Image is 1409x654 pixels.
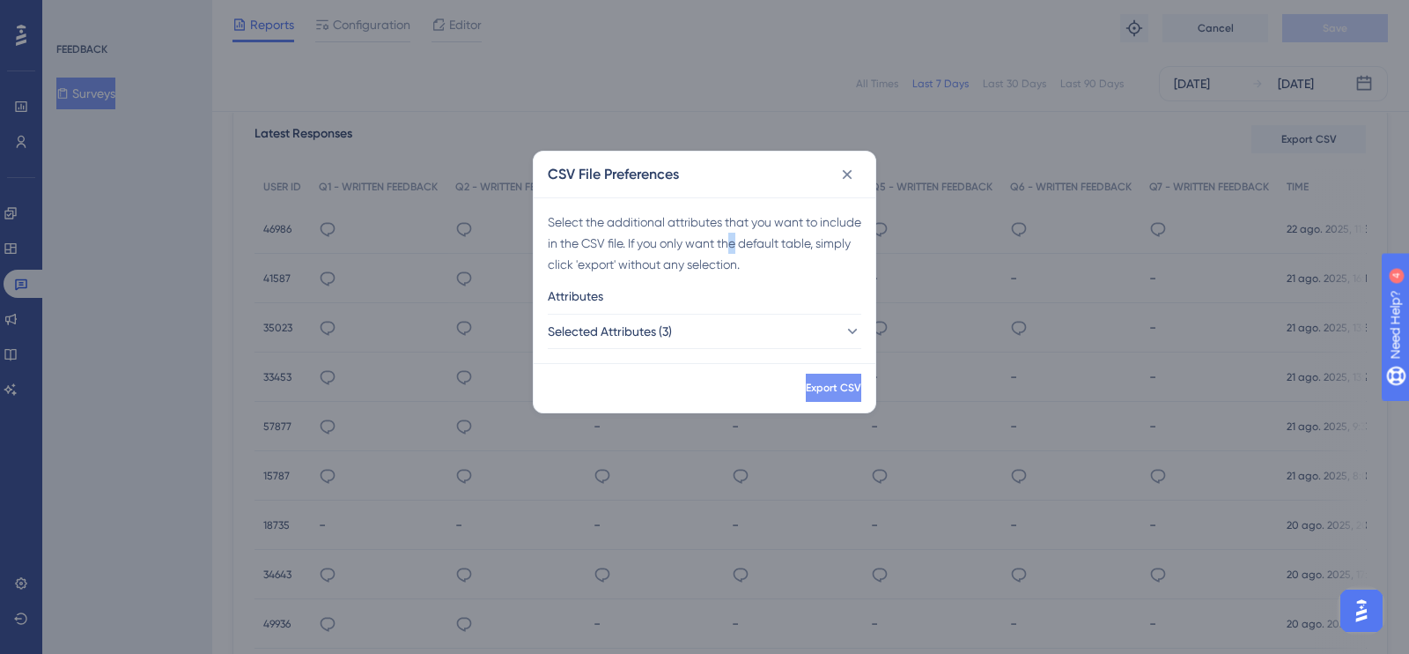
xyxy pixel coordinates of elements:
span: Export CSV [806,381,861,395]
h2: CSV File Preferences [548,164,679,185]
iframe: UserGuiding AI Assistant Launcher [1335,584,1388,637]
div: Select the additional attributes that you want to include in the CSV file. If you only want the d... [548,212,861,275]
span: Selected Attributes (3) [548,321,672,342]
span: Need Help? [41,4,110,26]
span: Attributes [548,286,603,307]
div: 4 [122,9,128,23]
